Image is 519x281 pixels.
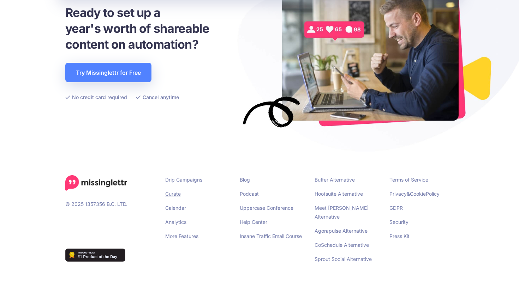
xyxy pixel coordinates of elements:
[315,256,372,262] a: Sprout Social Alternative
[60,175,160,269] div: © 2025 1357356 B.C. LTD.
[165,191,181,197] a: Curate
[65,63,151,82] a: Try Missinglettr for Free
[136,93,179,102] li: Cancel anytime
[65,5,209,52] h3: Ready to set up a year's worth of shareable content on automation?
[165,177,202,183] a: Drip Campaigns
[389,189,454,198] li: & Policy
[65,93,127,102] li: No credit card required
[315,205,369,220] a: Meet [PERSON_NAME] Alternative
[410,191,426,197] a: Cookie
[315,228,368,234] a: Agorapulse Alternative
[389,177,428,183] a: Terms of Service
[315,242,369,248] a: CoSchedule Alternative
[165,205,186,211] a: Calendar
[389,205,403,211] a: GDPR
[165,219,186,225] a: Analytics
[240,191,259,197] a: Podcast
[165,233,198,239] a: More Features
[389,233,410,239] a: Press Kit
[240,177,250,183] a: Blog
[240,205,293,211] a: Uppercase Conference
[315,177,355,183] a: Buffer Alternative
[389,191,407,197] a: Privacy
[65,249,125,262] img: Missinglettr - Social Media Marketing for content focused teams | Product Hunt
[389,219,408,225] a: Security
[240,233,302,239] a: Insane Traffic Email Course
[240,219,267,225] a: Help Center
[315,191,363,197] a: Hootsuite Alternative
